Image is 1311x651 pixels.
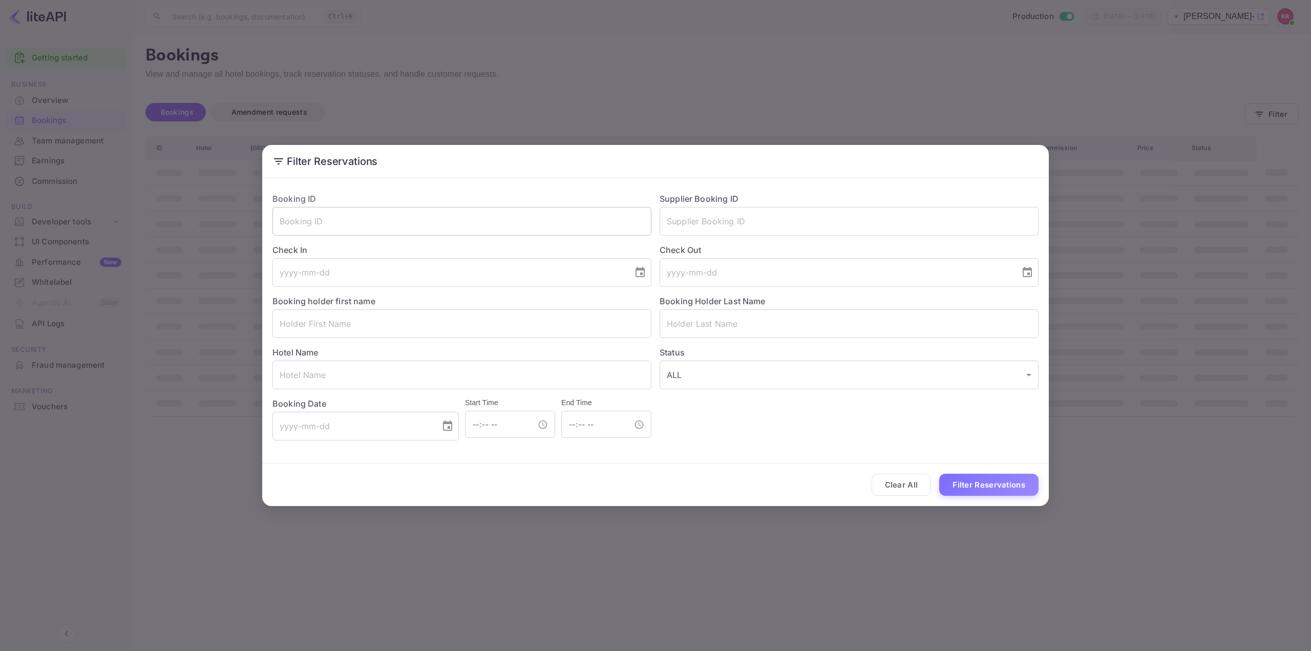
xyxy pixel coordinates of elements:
input: yyyy-mm-dd [272,258,626,287]
label: Booking ID [272,194,316,204]
input: Supplier Booking ID [660,207,1039,236]
label: Check Out [660,244,1039,256]
label: Status [660,346,1039,359]
button: Filter Reservations [939,474,1039,496]
h6: Start Time [465,397,555,409]
label: Booking holder first name [272,296,375,306]
button: Choose date [437,416,458,436]
input: Hotel Name [272,361,651,389]
input: yyyy-mm-dd [660,258,1013,287]
input: Holder Last Name [660,309,1039,338]
h2: Filter Reservations [262,145,1049,178]
label: Hotel Name [272,347,319,358]
button: Choose date [1017,262,1038,283]
input: Holder First Name [272,309,651,338]
button: Clear All [872,474,932,496]
label: Check In [272,244,651,256]
label: Booking Holder Last Name [660,296,766,306]
div: ALL [660,361,1039,389]
label: Supplier Booking ID [660,194,738,204]
input: yyyy-mm-dd [272,412,433,440]
button: Choose date [630,262,650,283]
h6: End Time [561,397,651,409]
input: Booking ID [272,207,651,236]
label: Booking Date [272,397,459,410]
